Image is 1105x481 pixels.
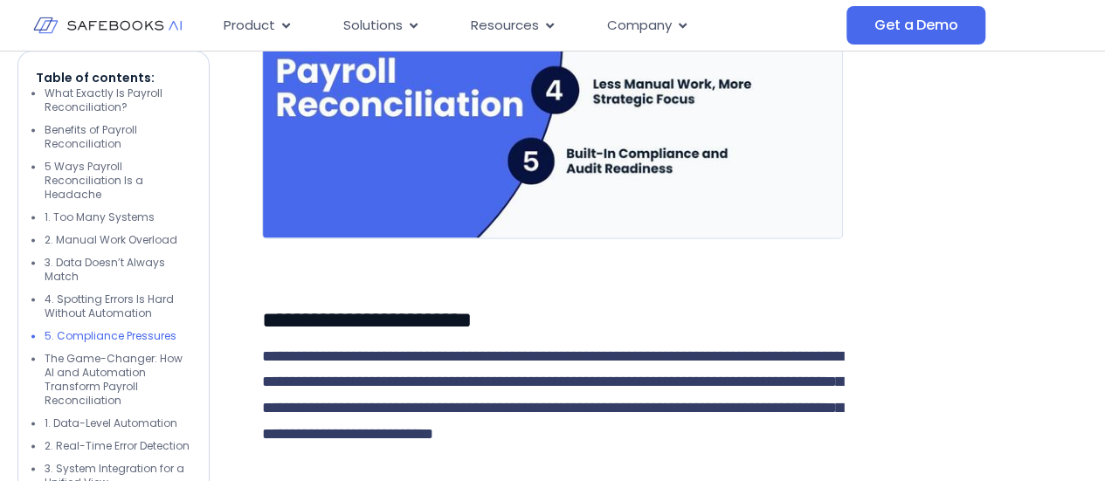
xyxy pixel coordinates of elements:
li: 5 Ways Payroll Reconciliation Is a Headache [45,161,191,203]
nav: Menu [210,9,846,43]
span: Company [607,16,672,36]
li: 1. Too Many Systems [45,211,191,225]
li: 2. Manual Work Overload [45,234,191,248]
span: Solutions [343,16,403,36]
li: 5. Compliance Pressures [45,330,191,344]
li: 1. Data-Level Automation [45,417,191,431]
span: Product [224,16,275,36]
li: 4. Spotting Errors Is Hard Without Automation [45,293,191,321]
div: Menu Toggle [210,9,846,43]
span: Get a Demo [874,17,957,34]
li: 3. Data Doesn’t Always Match [45,257,191,285]
li: What Exactly Is Payroll Reconciliation? [45,87,191,115]
li: Benefits of Payroll Reconciliation [45,124,191,152]
li: The Game-Changer: How AI and Automation Transform Payroll Reconciliation [45,353,191,409]
li: 2. Real-Time Error Detection [45,440,191,454]
p: Table of contents: [36,70,191,87]
a: Get a Demo [846,6,985,45]
span: Resources [471,16,539,36]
